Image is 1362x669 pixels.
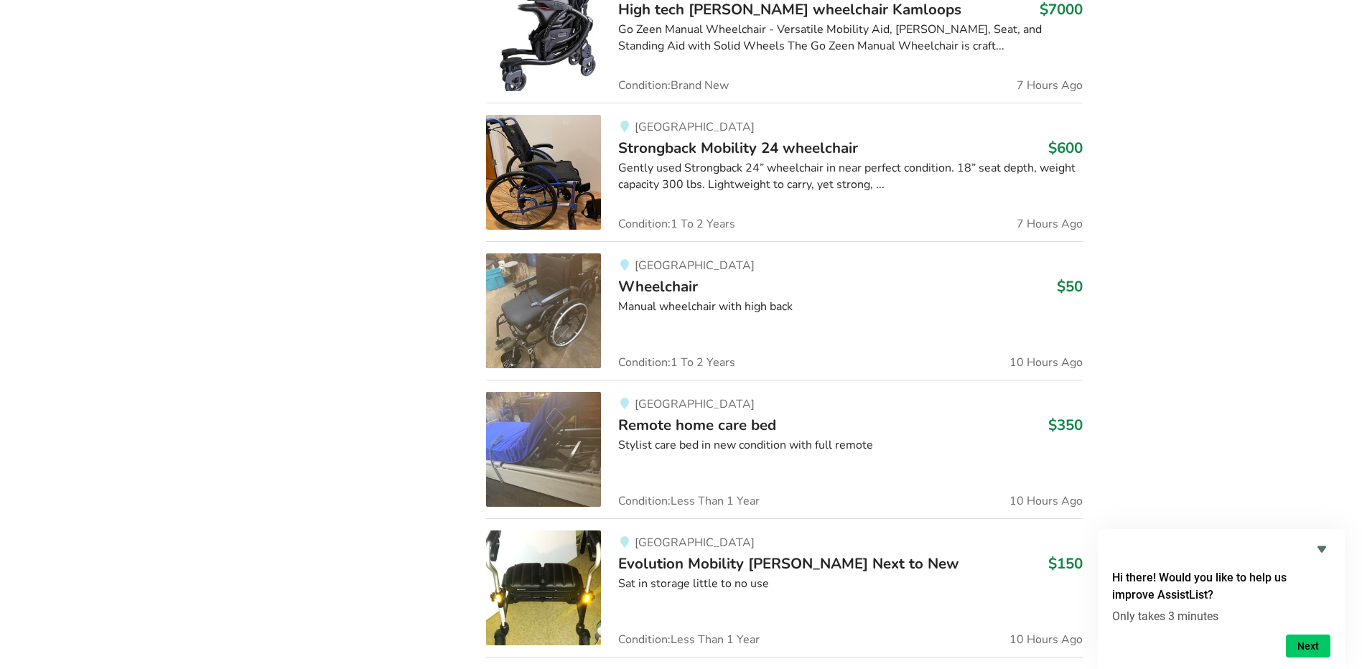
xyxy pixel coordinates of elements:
[618,80,729,91] span: Condition: Brand New
[486,241,1083,380] a: mobility-wheelchair [GEOGRAPHIC_DATA]Wheelchair$50Manual wheelchair with high backCondition:1 To ...
[618,218,735,230] span: Condition: 1 To 2 Years
[1048,416,1083,434] h3: $350
[486,115,601,230] img: mobility-strongback mobility 24 wheelchair
[486,103,1083,241] a: mobility-strongback mobility 24 wheelchair[GEOGRAPHIC_DATA]Strongback Mobility 24 wheelchair$600G...
[635,535,755,551] span: [GEOGRAPHIC_DATA]
[1286,635,1330,658] button: Next question
[618,357,735,368] span: Condition: 1 To 2 Years
[486,380,1083,518] a: bedroom equipment-remote home care bed [GEOGRAPHIC_DATA]Remote home care bed$350Stylist care bed ...
[1009,495,1083,507] span: 10 Hours Ago
[1017,80,1083,91] span: 7 Hours Ago
[1017,218,1083,230] span: 7 Hours Ago
[618,276,698,296] span: Wheelchair
[618,634,760,645] span: Condition: Less Than 1 Year
[1009,634,1083,645] span: 10 Hours Ago
[1057,277,1083,296] h3: $50
[618,138,858,158] span: Strongback Mobility 24 wheelchair
[618,553,959,574] span: Evolution Mobility [PERSON_NAME] Next to New
[618,160,1083,193] div: Gently used Strongback 24” wheelchair in near perfect condition. 18” seat depth, weight capacity ...
[486,392,601,507] img: bedroom equipment-remote home care bed
[486,253,601,368] img: mobility-wheelchair
[635,396,755,412] span: [GEOGRAPHIC_DATA]
[618,576,1083,592] div: Sat in storage little to no use
[618,495,760,507] span: Condition: Less Than 1 Year
[486,530,601,645] img: mobility-evolution mobility walker next to new
[618,299,1083,315] div: Manual wheelchair with high back
[1112,541,1330,658] div: Hi there! Would you like to help us improve AssistList?
[1048,139,1083,157] h3: $600
[1112,609,1330,623] p: Only takes 3 minutes
[618,415,776,435] span: Remote home care bed
[1048,554,1083,573] h3: $150
[635,119,755,135] span: [GEOGRAPHIC_DATA]
[486,518,1083,657] a: mobility-evolution mobility walker next to new[GEOGRAPHIC_DATA]Evolution Mobility [PERSON_NAME] N...
[1313,541,1330,558] button: Hide survey
[1112,569,1330,604] h2: Hi there! Would you like to help us improve AssistList?
[635,258,755,273] span: [GEOGRAPHIC_DATA]
[618,437,1083,454] div: Stylist care bed in new condition with full remote
[1009,357,1083,368] span: 10 Hours Ago
[618,22,1083,55] div: Go Zeen Manual Wheelchair - Versatile Mobility Aid, [PERSON_NAME], Seat, and Standing Aid with So...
